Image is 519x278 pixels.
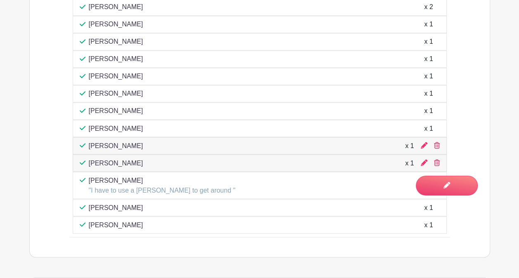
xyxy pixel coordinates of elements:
[424,203,433,212] div: x 1
[424,175,433,195] div: x 1
[89,106,143,116] p: [PERSON_NAME]
[424,106,433,116] div: x 1
[89,203,143,212] p: [PERSON_NAME]
[89,19,143,29] p: [PERSON_NAME]
[89,175,236,185] p: [PERSON_NAME]
[89,71,143,81] p: [PERSON_NAME]
[89,54,143,64] p: [PERSON_NAME]
[424,123,433,133] div: x 1
[405,141,414,151] div: x 1
[424,220,433,230] div: x 1
[89,185,236,195] p: "I have to use a [PERSON_NAME] to get around "
[89,220,143,230] p: [PERSON_NAME]
[89,123,143,133] p: [PERSON_NAME]
[424,89,433,99] div: x 1
[89,89,143,99] p: [PERSON_NAME]
[424,2,433,12] div: x 2
[424,54,433,64] div: x 1
[89,37,143,47] p: [PERSON_NAME]
[89,141,143,151] p: [PERSON_NAME]
[405,158,414,168] div: x 1
[424,71,433,81] div: x 1
[424,37,433,47] div: x 1
[424,19,433,29] div: x 1
[89,2,143,12] p: [PERSON_NAME]
[89,158,143,168] p: [PERSON_NAME]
